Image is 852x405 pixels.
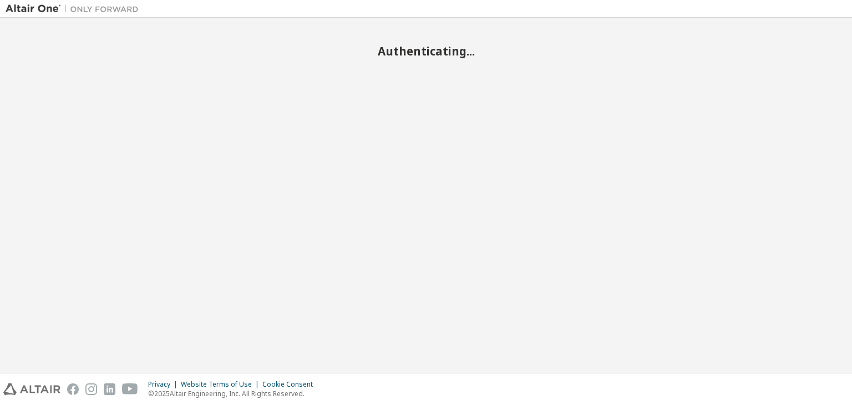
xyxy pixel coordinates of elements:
[122,383,138,395] img: youtube.svg
[6,44,846,58] h2: Authenticating...
[85,383,97,395] img: instagram.svg
[181,380,262,389] div: Website Terms of Use
[148,380,181,389] div: Privacy
[3,383,60,395] img: altair_logo.svg
[6,3,144,14] img: Altair One
[262,380,319,389] div: Cookie Consent
[67,383,79,395] img: facebook.svg
[104,383,115,395] img: linkedin.svg
[148,389,319,398] p: © 2025 Altair Engineering, Inc. All Rights Reserved.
